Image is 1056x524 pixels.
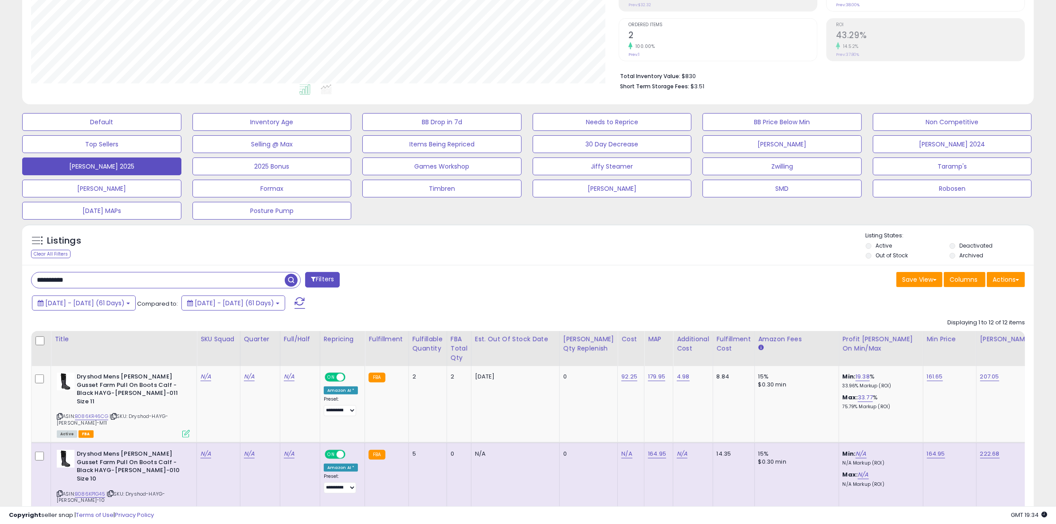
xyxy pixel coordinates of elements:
div: ASIN: [57,373,190,437]
span: $3.51 [691,82,704,91]
div: 0 [563,373,611,381]
b: Max: [843,470,858,479]
a: 164.95 [927,449,945,458]
button: Jiffy Steamer [533,158,692,175]
small: Prev: 38.00% [836,2,860,8]
a: N/A [858,470,868,479]
a: N/A [677,449,687,458]
div: 15% [758,450,832,458]
div: Clear All Filters [31,250,71,258]
a: N/A [284,449,294,458]
a: 92.25 [621,372,637,381]
a: N/A [856,449,866,458]
div: Amazon AI * [324,386,358,394]
li: $830 [620,70,1018,81]
a: 207.05 [980,372,999,381]
div: SKU Squad [200,335,236,344]
button: Items Being Repriced [362,135,522,153]
button: Formax [192,180,352,197]
div: Fulfillment Cost [717,335,751,353]
small: FBA [369,450,385,460]
a: 4.98 [677,372,690,381]
a: Privacy Policy [115,511,154,519]
div: Amazon AI * [324,464,358,472]
button: Filters [305,272,340,288]
div: MAP [648,335,669,344]
h2: 43.29% [836,30,1025,42]
a: N/A [200,372,211,381]
label: Deactivated [959,242,993,249]
th: CSV column name: cust_attr_8_SKU Squad [197,331,240,366]
th: CSV column name: cust_attr_10_Quarter [240,331,280,366]
div: % [843,394,916,410]
div: $0.30 min [758,458,832,466]
div: Min Price [927,335,973,344]
div: Fulfillment [369,335,404,344]
small: 100.00% [632,43,655,50]
p: 75.79% Markup (ROI) [843,404,916,410]
div: % [843,373,916,389]
label: Active [875,242,892,249]
label: Out of Stock [875,252,908,259]
a: N/A [284,372,294,381]
a: N/A [244,449,255,458]
div: 2 [451,373,464,381]
p: 33.96% Markup (ROI) [843,383,916,389]
div: Repricing [324,335,361,344]
b: Short Term Storage Fees: [620,83,689,90]
div: 8.84 [717,373,748,381]
a: N/A [621,449,632,458]
button: Zwilling [703,158,862,175]
div: 0 [563,450,611,458]
span: ROI [836,23,1025,28]
div: 14.35 [717,450,748,458]
p: N/A [475,450,553,458]
small: Prev: 37.80% [836,52,859,57]
div: 15% [758,373,832,381]
span: | SKU: Dryshod-HAYG-[PERSON_NAME]-10 [57,490,165,504]
div: Amazon Fees [758,335,835,344]
button: 30 Day Decrease [533,135,692,153]
small: 14.52% [840,43,859,50]
div: 5 [412,450,440,458]
h2: 2 [628,30,817,42]
div: Preset: [324,396,358,416]
div: $0.30 min [758,381,832,389]
span: [DATE] - [DATE] (61 Days) [45,299,125,307]
p: N/A Markup (ROI) [843,481,916,488]
button: Columns [944,272,985,287]
small: FBA [369,373,385,382]
a: 161.65 [927,372,943,381]
button: Posture Pump [192,202,352,220]
span: OFF [344,451,358,458]
h5: Listings [47,235,81,247]
div: Displaying 1 to 12 of 12 items [947,319,1025,327]
button: Games Workshop [362,158,522,175]
button: Top Sellers [22,135,181,153]
a: N/A [244,372,255,381]
button: [PERSON_NAME] 2025 [22,158,181,175]
p: N/A Markup (ROI) [843,460,916,466]
th: The percentage added to the cost of goods (COGS) that forms the calculator for Min & Max prices. [839,331,923,366]
a: 164.95 [648,449,666,458]
div: Full/Half [284,335,316,344]
b: Total Inventory Value: [620,72,680,80]
button: Needs to Reprice [533,113,692,131]
button: [DATE] MAPs [22,202,181,220]
button: BB Drop in 7d [362,113,522,131]
p: Listing States: [866,232,1034,240]
img: 31UVc1C78iL._SL40_.jpg [57,373,75,390]
button: [PERSON_NAME] 2024 [873,135,1032,153]
span: 2025-08-15 19:34 GMT [1011,511,1047,519]
span: Compared to: [137,299,178,308]
span: All listings currently available for purchase on Amazon [57,430,77,438]
div: Cost [621,335,640,344]
label: Archived [959,252,983,259]
button: SMD [703,180,862,197]
th: CSV column name: cust_attr_9_Full/Half [280,331,320,366]
span: ON [326,451,337,458]
div: Fulfillable Quantity [412,335,443,353]
span: ON [326,374,337,381]
button: Taramp's [873,158,1032,175]
button: Robosen [873,180,1032,197]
